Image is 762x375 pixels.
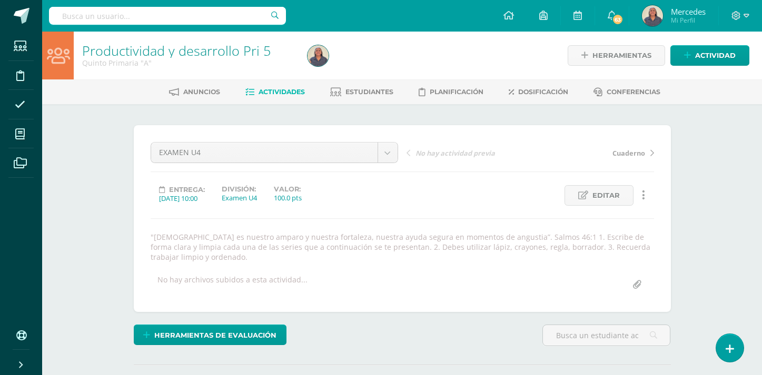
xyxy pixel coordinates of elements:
a: Cuaderno [530,147,654,158]
a: Actividades [245,84,305,100]
img: 349f28f2f3b696b4e6c9a4fec5dddc87.png [308,45,329,66]
div: 100.0 pts [274,193,302,202]
a: Conferencias [593,84,660,100]
input: Busca un usuario... [49,7,286,25]
a: Herramientas [568,45,665,66]
span: Herramientas [592,46,651,65]
div: No hay archivos subidos a esta actividad... [157,275,308,295]
a: Anuncios [169,84,220,100]
span: Conferencias [607,88,660,96]
span: Actividad [695,46,736,65]
span: Cuaderno [612,148,645,158]
span: Dosificación [518,88,568,96]
span: EXAMEN U4 [159,143,370,163]
a: EXAMEN U4 [151,143,398,163]
span: 63 [612,14,624,25]
label: Valor: [274,185,302,193]
span: Mercedes [671,6,706,17]
div: Quinto Primaria 'A' [82,58,295,68]
span: No hay actividad previa [415,148,495,158]
a: Dosificación [509,84,568,100]
input: Busca un estudiante aquí... [543,325,670,346]
span: Editar [592,186,620,205]
div: Examen U4 [222,193,257,202]
span: Entrega: [169,186,205,194]
a: Herramientas de evaluación [134,325,286,345]
h1: Productividad y desarrollo Pri 5 [82,43,295,58]
a: Estudiantes [330,84,393,100]
a: Actividad [670,45,749,66]
span: Mi Perfil [671,16,706,25]
div: "[DEMOGRAPHIC_DATA] es nuestro amparo y nuestra fortaleza, nuestra ayuda segura en momentos de an... [146,232,658,262]
span: Anuncios [183,88,220,96]
a: Productividad y desarrollo Pri 5 [82,42,271,59]
img: 349f28f2f3b696b4e6c9a4fec5dddc87.png [642,5,663,26]
span: Estudiantes [345,88,393,96]
label: División: [222,185,257,193]
span: Actividades [259,88,305,96]
span: Planificación [430,88,483,96]
div: [DATE] 10:00 [159,194,205,203]
span: Herramientas de evaluación [154,326,276,345]
a: Planificación [419,84,483,100]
